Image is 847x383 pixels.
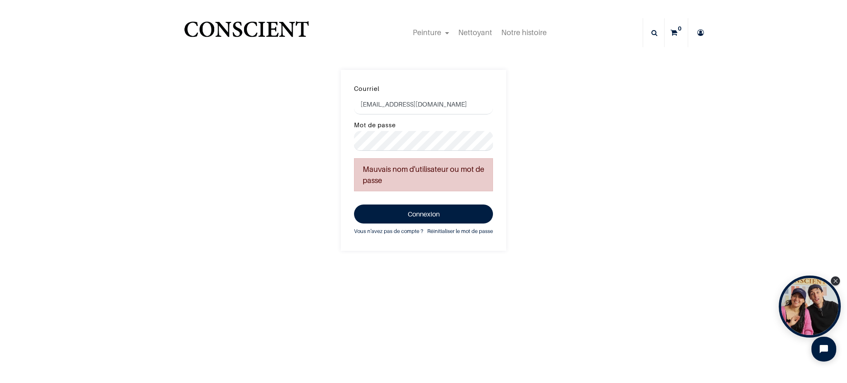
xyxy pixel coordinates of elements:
[501,28,547,37] span: Notre histoire
[779,276,841,338] div: Tolstoy bubble widget
[182,17,310,49] a: Logo of CONSCIENT
[413,28,441,37] span: Peinture
[354,205,493,224] button: Connexion
[676,24,684,33] sup: 0
[354,83,380,94] label: Courriel
[779,276,841,338] div: Open Tolstoy widget
[804,330,843,369] iframe: Tidio Chat
[182,17,310,49] img: CONSCIENT
[354,227,423,236] a: Vous n'avez pas de compte ?
[427,227,493,236] a: Réinitialiser le mot de passe
[354,120,396,131] label: Mot de passe
[408,18,454,47] a: Peinture
[831,276,840,285] div: Close Tolstoy widget
[779,276,841,338] div: Open Tolstoy
[665,18,688,47] a: 0
[354,158,493,191] p: Mauvais nom d'utilisateur ou mot de passe
[458,28,492,37] span: Nettoyant
[354,95,493,114] input: Courriel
